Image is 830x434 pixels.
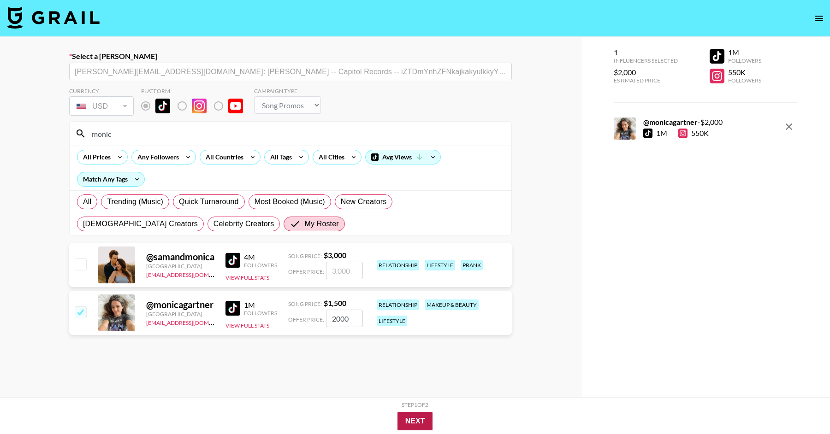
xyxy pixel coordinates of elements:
[614,68,678,77] div: $2,000
[326,310,363,327] input: 1,500
[288,252,322,259] span: Song Price:
[377,316,407,326] div: lifestyle
[728,68,761,77] div: 550K
[425,260,455,270] div: lifestyle
[656,129,667,138] div: 1M
[7,6,100,29] img: Grail Talent
[244,300,277,310] div: 1M
[377,260,419,270] div: relationship
[225,322,269,329] button: View Full Stats
[288,316,324,323] span: Offer Price:
[341,196,387,207] span: New Creators
[107,196,163,207] span: Trending (Music)
[146,311,214,317] div: [GEOGRAPHIC_DATA]
[132,150,181,164] div: Any Followers
[141,96,250,116] div: Remove selected talent to change platforms
[313,150,346,164] div: All Cities
[402,401,428,408] div: Step 1 of 2
[146,317,239,326] a: [EMAIL_ADDRESS][DOMAIN_NAME]
[225,253,240,268] img: TikTok
[643,117,723,127] div: - $ 2,000
[614,57,678,64] div: Influencers Selected
[69,88,134,94] div: Currency
[86,126,506,141] input: Search by User Name
[225,274,269,281] button: View Full Stats
[141,88,250,94] div: Platform
[288,268,324,275] span: Offer Price:
[255,196,325,207] span: Most Booked (Music)
[678,129,709,138] div: 550K
[810,9,828,28] button: open drawer
[69,94,134,117] div: Remove selected talent to change your currency
[77,172,144,186] div: Match Any Tags
[179,196,239,207] span: Quick Turnaround
[265,150,294,164] div: All Tags
[146,270,239,278] a: [EMAIL_ADDRESS][DOMAIN_NAME]
[244,252,277,262] div: 4M
[614,48,678,57] div: 1
[69,52,512,61] label: Select a [PERSON_NAME]
[425,299,479,310] div: makeup & beauty
[288,300,322,307] span: Song Price:
[213,218,274,229] span: Celebrity Creators
[146,299,214,311] div: @ monicagartner
[728,57,761,64] div: Followers
[643,117,698,126] strong: @ monicagartner
[377,299,419,310] div: relationship
[324,251,346,259] strong: $ 3,000
[71,98,132,114] div: USD
[77,150,113,164] div: All Prices
[244,310,277,317] div: Followers
[244,262,277,269] div: Followers
[192,99,207,113] img: Instagram
[366,150,440,164] div: Avg Views
[614,77,678,84] div: Estimated Price
[461,260,483,270] div: prank
[200,150,245,164] div: All Countries
[155,99,170,113] img: TikTok
[304,218,338,229] span: My Roster
[397,412,433,430] button: Next
[728,48,761,57] div: 1M
[728,77,761,84] div: Followers
[225,301,240,316] img: TikTok
[83,218,198,229] span: [DEMOGRAPHIC_DATA] Creators
[326,262,363,279] input: 3,000
[254,88,321,94] div: Campaign Type
[780,117,798,136] button: remove
[324,299,346,307] strong: $ 1,500
[83,196,91,207] span: All
[146,251,214,263] div: @ samandmonica
[228,99,243,113] img: YouTube
[146,263,214,270] div: [GEOGRAPHIC_DATA]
